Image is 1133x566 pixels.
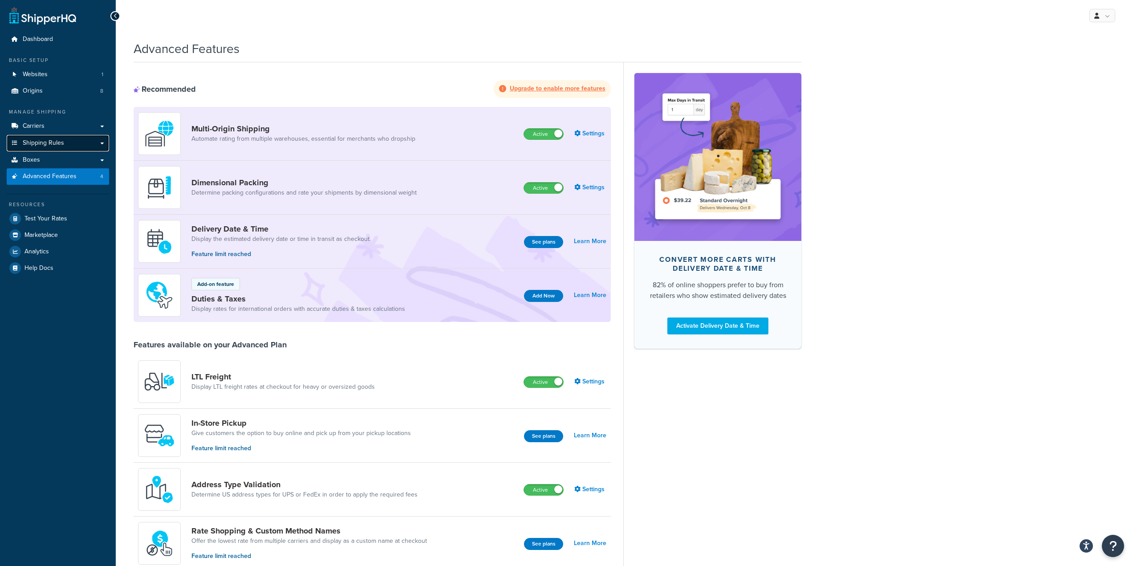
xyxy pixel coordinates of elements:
a: Carriers [7,118,109,134]
span: Test Your Rates [24,215,67,223]
a: Multi-Origin Shipping [191,124,415,134]
div: Recommended [134,84,196,94]
h1: Advanced Features [134,40,240,57]
a: Marketplace [7,227,109,243]
a: Test Your Rates [7,211,109,227]
div: Manage Shipping [7,108,109,116]
span: Marketplace [24,232,58,239]
a: Learn More [574,289,606,301]
li: Websites [7,66,109,83]
a: Display rates for international orders with accurate duties & taxes calculations [191,305,405,314]
a: Origins8 [7,83,109,99]
img: kIG8fy0lQAAAABJRU5ErkJggg== [144,474,175,505]
span: Origins [23,87,43,95]
a: Learn More [574,429,606,442]
span: Advanced Features [23,173,77,180]
button: See plans [524,236,563,248]
p: Feature limit reached [191,444,411,453]
label: Active [524,129,563,139]
img: gfkeb5ejjkALwAAAABJRU5ErkJggg== [144,226,175,257]
a: Learn More [574,235,606,248]
a: Duties & Taxes [191,294,405,304]
a: Boxes [7,152,109,168]
label: Active [524,183,563,193]
a: Help Docs [7,260,109,276]
img: icon-duo-feat-landed-cost-7136b061.png [144,280,175,311]
p: Feature limit reached [191,249,371,259]
a: Address Type Validation [191,480,418,489]
a: Dimensional Packing [191,178,417,187]
div: Resources [7,201,109,208]
a: Rate Shopping & Custom Method Names [191,526,427,536]
p: Add-on feature [197,280,234,288]
div: Features available on your Advanced Plan [134,340,287,350]
div: Basic Setup [7,57,109,64]
img: y79ZsPf0fXUFUhFXDzUgf+ktZg5F2+ohG75+v3d2s1D9TjoU8PiyCIluIjV41seZevKCRuEjTPPOKHJsQcmKCXGdfprl3L4q7... [144,366,175,397]
a: Websites1 [7,66,109,83]
button: See plans [524,538,563,550]
span: Analytics [24,248,49,256]
a: Display LTL freight rates at checkout for heavy or oversized goods [191,383,375,391]
a: Display the estimated delivery date or time in transit as checkout. [191,235,371,244]
li: Origins [7,83,109,99]
img: DTVBYsAAAAAASUVORK5CYII= [144,172,175,203]
a: Determine packing configurations and rate your shipments by dimensional weight [191,188,417,197]
a: Settings [574,127,606,140]
span: Carriers [23,122,45,130]
a: Offer the lowest rate from multiple carriers and display as a custom name at checkout [191,537,427,546]
span: Shipping Rules [23,139,64,147]
button: See plans [524,430,563,442]
a: Advanced Features4 [7,168,109,185]
span: Websites [23,71,48,78]
img: wfgcfpwTIucLEAAAAASUVORK5CYII= [144,420,175,451]
img: WatD5o0RtDAAAAAElFTkSuQmCC [144,118,175,149]
button: Add Now [524,290,563,302]
a: Settings [574,375,606,388]
span: 4 [100,173,103,180]
div: Convert more carts with delivery date & time [649,255,787,273]
a: Determine US address types for UPS or FedEx in order to apply the required fees [191,490,418,499]
label: Active [524,485,563,495]
div: 82% of online shoppers prefer to buy from retailers who show estimated delivery dates [649,280,787,301]
a: Shipping Rules [7,135,109,151]
img: feature-image-ddt-36eae7f7280da8017bfb280eaccd9c446f90b1fe08728e4019434db127062ab4.png [648,86,788,227]
a: Settings [574,181,606,194]
a: Settings [574,483,606,496]
a: Delivery Date & Time [191,224,371,234]
label: Active [524,377,563,387]
a: In-Store Pickup [191,418,411,428]
p: Feature limit reached [191,551,427,561]
a: Learn More [574,537,606,550]
a: Automate rating from multiple warehouses, essential for merchants who dropship [191,134,415,143]
strong: Upgrade to enable more features [510,84,605,93]
span: Help Docs [24,265,53,272]
a: LTL Freight [191,372,375,382]
span: Boxes [23,156,40,164]
span: 1 [102,71,103,78]
img: icon-duo-feat-rate-shopping-ecdd8bed.png [144,528,175,559]
span: Dashboard [23,36,53,43]
span: 8 [100,87,103,95]
button: Open Resource Center [1102,535,1124,557]
a: Activate Delivery Date & Time [667,318,768,334]
li: Advanced Features [7,168,109,185]
a: Dashboard [7,31,109,48]
a: Give customers the option to buy online and pick up from your pickup locations [191,429,411,438]
a: Analytics [7,244,109,260]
